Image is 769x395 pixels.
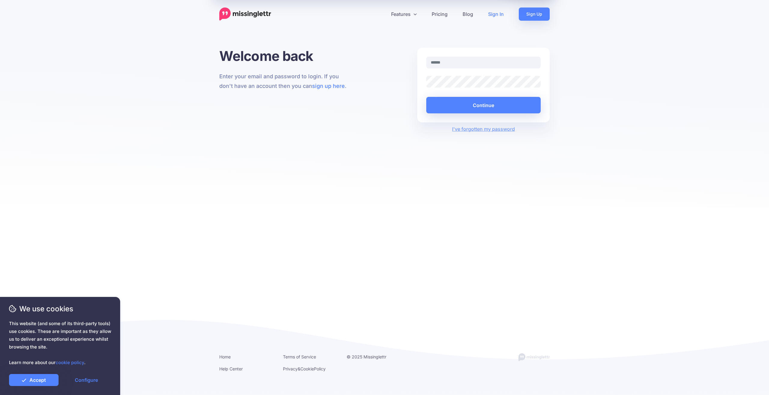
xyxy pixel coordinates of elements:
a: Privacy [283,366,298,371]
a: cookie policy [56,360,84,365]
a: Cookie [300,366,314,371]
a: sign up here [312,83,345,89]
button: Continue [426,97,541,113]
a: Sign Up [519,7,550,21]
li: © 2025 Missinglettr [347,353,401,361]
a: Home [219,354,231,359]
a: I've forgotten my password [452,126,515,132]
a: Accept [9,374,59,386]
a: Pricing [424,7,455,21]
a: Configure [62,374,111,386]
h1: Welcome back [219,48,352,64]
li: & Policy [283,365,338,373]
span: We use cookies [9,304,111,314]
a: Help Center [219,366,243,371]
a: Blog [455,7,481,21]
span: This website (and some of its third-party tools) use cookies. These are important as they allow u... [9,320,111,367]
a: Sign In [481,7,511,21]
p: Enter your email and password to login. If you don't have an account then you can . [219,72,352,91]
a: Terms of Service [283,354,316,359]
a: Features [384,7,424,21]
